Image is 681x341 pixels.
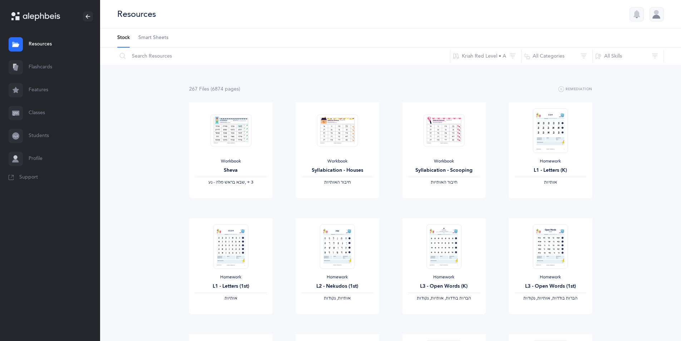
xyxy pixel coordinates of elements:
button: Remediation [558,85,592,94]
span: ‫אותיות, נקודות‬ [324,296,351,301]
span: ‫הברות בודדות, אותיות, נקודות‬ [523,296,577,301]
img: Sheva-Workbook-Red_EN_thumbnail_1754012358.png [210,114,251,147]
span: Smart Sheets [138,34,168,42]
div: Homework [195,274,267,280]
div: Homework [514,274,587,280]
span: (6874 page ) [211,86,240,92]
span: ‫אותיות‬ [544,180,557,185]
span: s [207,86,209,92]
img: Homework_L1_Letters_R_EN_thumbnail_1731214661.png [533,108,568,153]
div: Workbook [301,159,374,164]
span: ‫שבא בראש מלה - נע‬ [208,180,245,185]
button: All Categories [521,48,593,65]
div: Workbook [408,159,480,164]
div: Resources [117,8,156,20]
button: Kriah Red Level • A [450,48,522,65]
div: L3 - Open Words (1st) [514,283,587,290]
span: Support [19,174,38,181]
span: ‫אותיות‬ [224,296,237,301]
div: Homework [514,159,587,164]
div: L2 - Nekudos (1st) [301,283,374,290]
div: Workbook [195,159,267,164]
div: Sheva [195,167,267,174]
div: ‪, + 3‬ [195,180,267,185]
img: Homework_L3_OpenWords_R_EN_thumbnail_1731229486.png [426,224,461,269]
span: ‫הברות בודדות, אותיות, נקודות‬ [417,296,471,301]
input: Search Resources [117,48,450,65]
span: 267 File [189,86,209,92]
div: Syllabication - Houses [301,167,374,174]
span: s [237,86,239,92]
img: Homework_L2_Nekudos_R_EN_1_thumbnail_1731617499.png [320,224,355,269]
button: All Skills [592,48,664,65]
div: L1 - Letters (1st) [195,283,267,290]
img: Syllabication-Workbook-Level-1-EN_Red_Houses_thumbnail_1741114032.png [317,114,358,147]
img: Syllabication-Workbook-Level-1-EN_Red_Scooping_thumbnail_1741114434.png [423,114,464,147]
div: Homework [408,274,480,280]
span: ‫חיבור האותיות‬ [431,180,457,185]
div: L3 - Open Words (K) [408,283,480,290]
span: ‫חיבור האותיות‬ [324,180,351,185]
div: Syllabication - Scooping [408,167,480,174]
iframe: Drift Widget Chat Controller [645,305,672,332]
img: Homework_L1_Letters_O_Red_EN_thumbnail_1731215195.png [213,224,248,269]
img: Homework_L3_OpenWords_O_Red_EN_thumbnail_1731217670.png [533,224,568,269]
div: Homework [301,274,374,280]
div: L1 - Letters (K) [514,167,587,174]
